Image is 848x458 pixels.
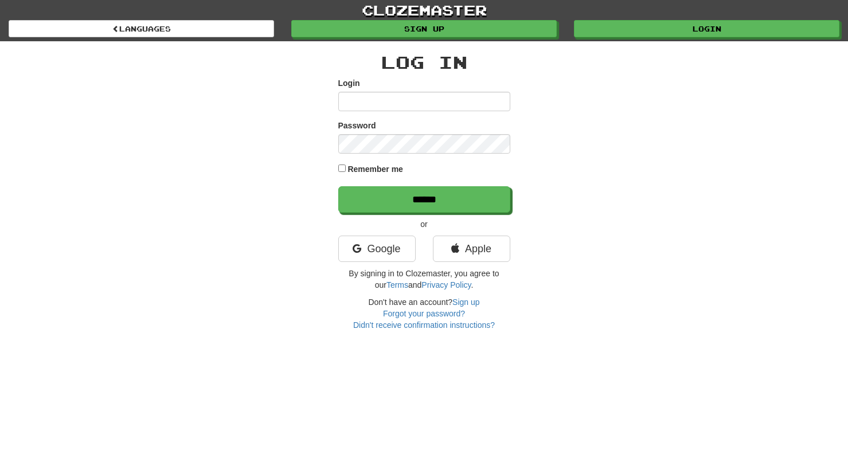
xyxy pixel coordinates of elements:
a: Terms [386,280,408,289]
a: Sign up [452,297,479,307]
a: Login [574,20,839,37]
a: Didn't receive confirmation instructions? [353,320,495,330]
div: Don't have an account? [338,296,510,331]
label: Login [338,77,360,89]
label: Remember me [347,163,403,175]
a: Privacy Policy [421,280,471,289]
a: Google [338,236,416,262]
p: By signing in to Clozemaster, you agree to our and . [338,268,510,291]
p: or [338,218,510,230]
a: Forgot your password? [383,309,465,318]
h2: Log In [338,53,510,72]
label: Password [338,120,376,131]
a: Sign up [291,20,557,37]
a: Languages [9,20,274,37]
a: Apple [433,236,510,262]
